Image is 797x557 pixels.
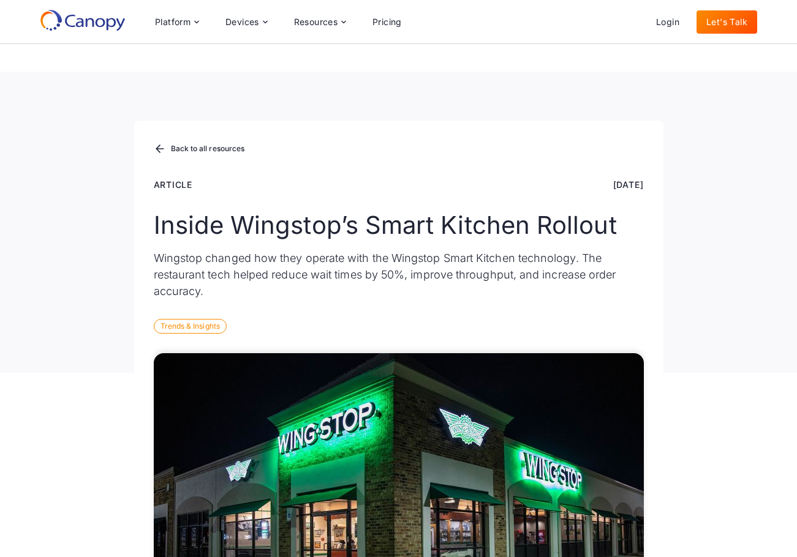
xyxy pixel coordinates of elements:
[225,18,259,26] div: Devices
[363,10,412,34] a: Pricing
[154,250,644,299] p: Wingstop changed how they operate with the Wingstop Smart Kitchen technology. The restaurant tech...
[294,18,338,26] div: Resources
[154,178,193,191] div: Article
[171,145,245,152] div: Back to all resources
[154,141,245,157] a: Back to all resources
[613,178,644,191] div: [DATE]
[154,211,644,240] h1: Inside Wingstop’s Smart Kitchen Rollout
[697,10,757,34] a: Let's Talk
[646,10,689,34] a: Login
[145,10,208,34] div: Platform
[155,18,191,26] div: Platform
[284,10,355,34] div: Resources
[216,10,277,34] div: Devices
[154,319,227,334] div: Trends & Insights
